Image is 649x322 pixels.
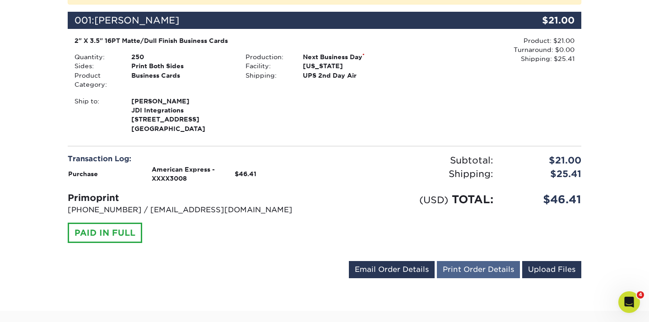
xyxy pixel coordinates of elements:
[68,154,318,164] div: Transaction Log:
[419,194,448,205] small: (USD)
[68,71,125,89] div: Product Category:
[452,193,493,206] span: TOTAL:
[496,12,581,29] div: $21.00
[68,205,318,215] p: [PHONE_NUMBER] / [EMAIL_ADDRESS][DOMAIN_NAME]
[324,167,500,181] div: Shipping:
[637,291,644,299] span: 4
[74,36,403,45] div: 2" X 3.5" 16PT Matte/Dull Finish Business Cards
[68,52,125,61] div: Quantity:
[239,71,296,80] div: Shipping:
[296,61,410,70] div: [US_STATE]
[125,52,239,61] div: 250
[410,36,575,64] div: Product: $21.00 Turnaround: $0.00 Shipping: $25.41
[522,261,581,278] a: Upload Files
[296,52,410,61] div: Next Business Day
[349,261,435,278] a: Email Order Details
[500,154,588,167] div: $21.00
[68,61,125,70] div: Sides:
[68,191,318,205] div: Primoprint
[131,97,232,132] strong: [GEOGRAPHIC_DATA]
[437,261,520,278] a: Print Order Details
[500,167,588,181] div: $25.41
[296,71,410,80] div: UPS 2nd Day Air
[239,61,296,70] div: Facility:
[68,170,98,177] strong: Purchase
[68,223,142,243] div: PAID IN FULL
[68,12,496,29] div: 001:
[125,71,239,89] div: Business Cards
[324,154,500,167] div: Subtotal:
[235,170,256,177] strong: $46.41
[131,106,232,115] span: JDI Integrations
[131,115,232,124] span: [STREET_ADDRESS]
[500,191,588,208] div: $46.41
[125,61,239,70] div: Print Both Sides
[131,97,232,106] span: [PERSON_NAME]
[152,166,215,182] strong: American Express - XXXX3008
[94,15,179,26] span: [PERSON_NAME]
[618,291,640,313] iframe: Intercom live chat
[239,52,296,61] div: Production:
[68,97,125,134] div: Ship to:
